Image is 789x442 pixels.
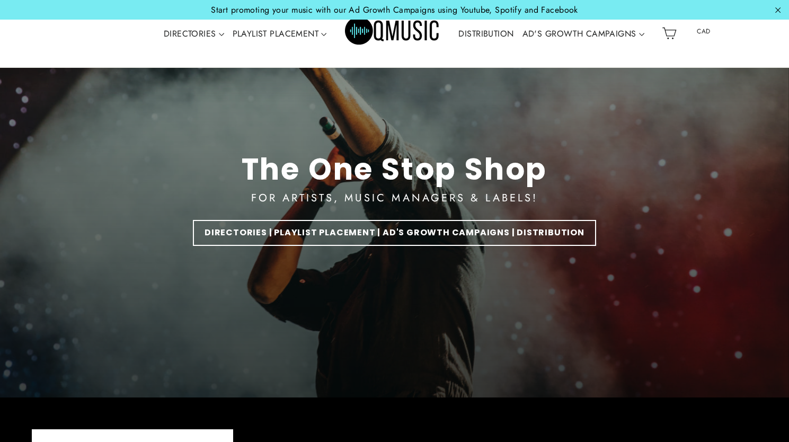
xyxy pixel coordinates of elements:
[228,22,331,46] a: PLAYLIST PLACEMENT
[128,3,658,65] div: Primary
[684,23,724,39] span: CAD
[193,220,596,246] a: DIRECTORIES | PLAYLIST PLACEMENT | AD'S GROWTH CAMPAIGNS | DISTRIBUTION
[251,190,537,207] div: FOR ARTISTS, MUSIC MANAGERS & LABELS!
[345,10,440,57] img: Q Music Promotions
[159,22,228,46] a: DIRECTORIES
[454,22,518,46] a: DISTRIBUTION
[242,152,548,187] div: The One Stop Shop
[518,22,649,46] a: AD'S GROWTH CAMPAIGNS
